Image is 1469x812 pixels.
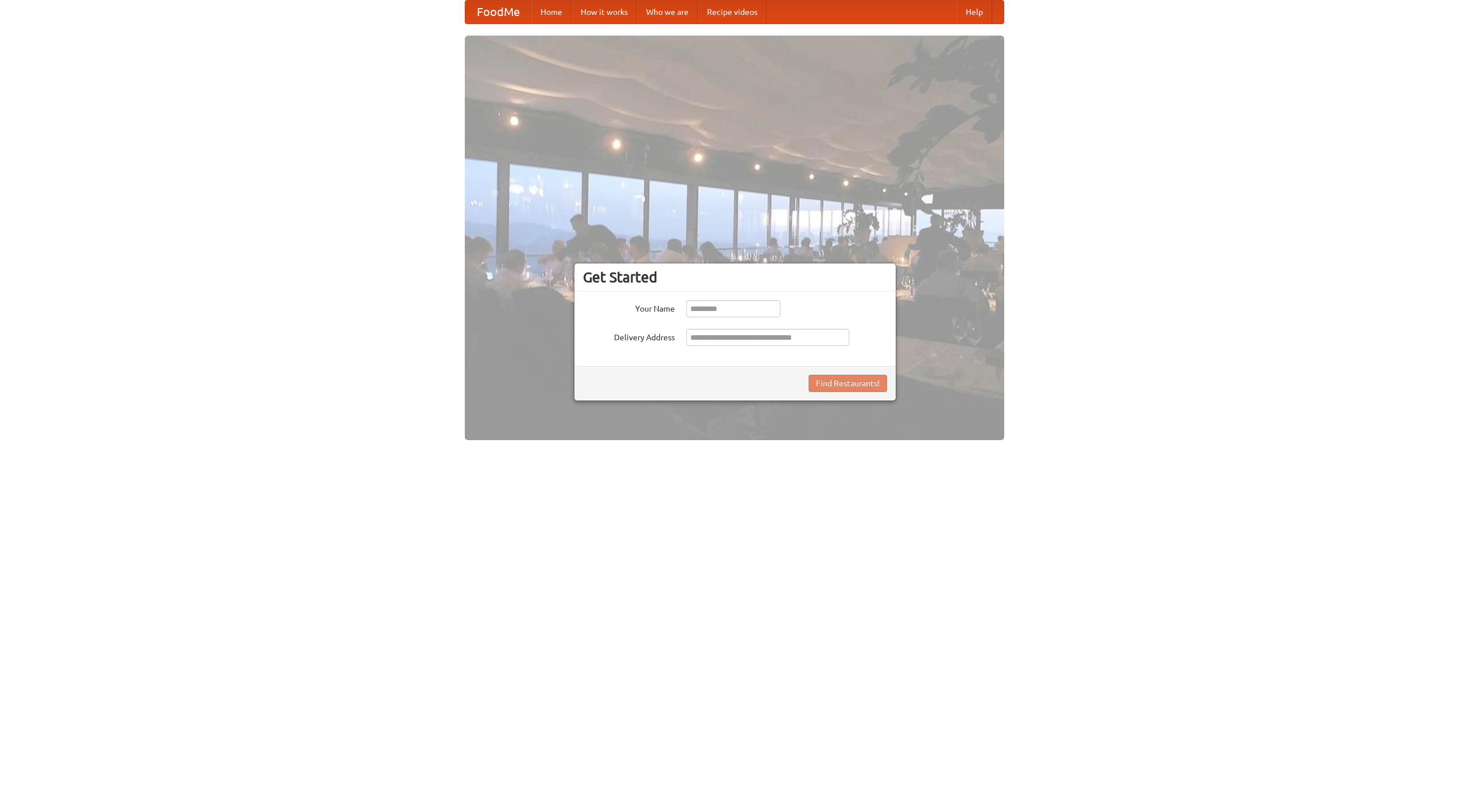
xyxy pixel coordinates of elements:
h3: Get Started [583,269,887,286]
label: Your Name [583,300,675,314]
a: Recipe videos [698,1,767,24]
a: Who we are [637,1,698,24]
a: FoodMe [465,1,531,24]
a: Home [531,1,572,24]
button: Find Restaurants! [809,375,887,392]
a: How it works [572,1,637,24]
a: Help [957,1,992,24]
label: Delivery Address [583,329,675,343]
